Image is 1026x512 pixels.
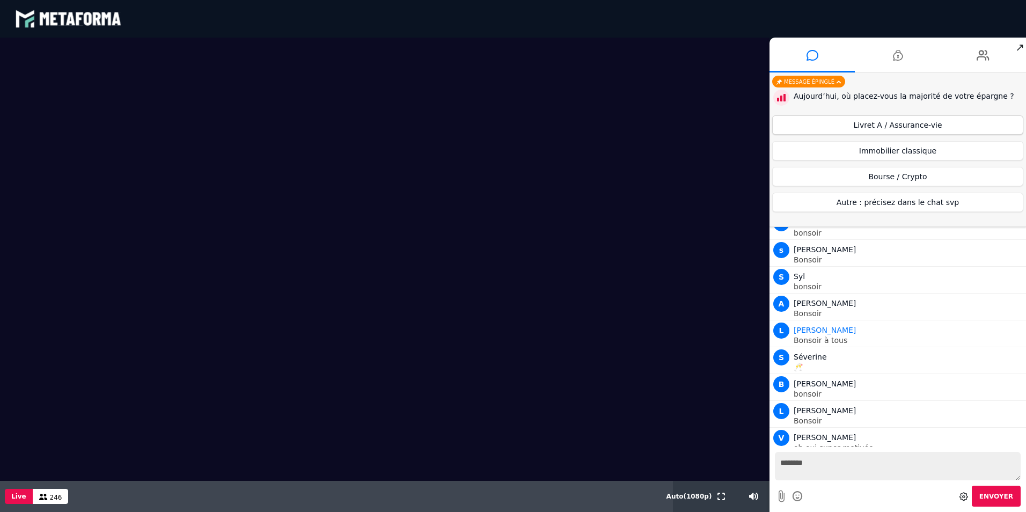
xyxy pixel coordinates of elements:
[794,326,856,334] span: Animateur
[794,417,1023,425] p: Bonsoir
[772,167,1023,186] button: Bourse / Crypto
[979,493,1013,500] span: Envoyer
[772,76,845,87] div: Message épinglé
[794,363,1023,371] p: 🥂
[794,337,1023,344] p: Bonsoir à tous
[773,296,789,312] span: A
[794,256,1023,264] p: Bonsoir
[50,494,62,501] span: 246
[5,489,33,504] button: Live
[794,353,827,361] span: Séverine
[794,390,1023,398] p: bonsoir
[1014,38,1026,57] span: ↗
[794,379,856,388] span: [PERSON_NAME]
[773,376,789,392] span: B
[794,433,856,442] span: [PERSON_NAME]
[794,299,856,308] span: [PERSON_NAME]
[664,481,714,512] button: Auto(1080p)
[794,229,1023,237] p: bonsoir
[773,430,789,446] span: V
[794,272,805,281] span: Syl
[794,283,1023,290] p: bonsoir
[773,242,789,258] span: s
[773,323,789,339] span: L
[794,310,1023,317] p: Bonsoir
[666,493,712,500] span: Auto ( 1080 p)
[773,403,789,419] span: L
[794,91,1023,102] div: Aujourd’hui, où placez-vous la majorité de votre épargne ?
[773,269,789,285] span: S
[772,141,1023,160] button: Immobilier classique
[773,349,789,365] span: S
[772,193,1023,212] button: Autre : précisez dans le chat svp
[794,245,856,254] span: [PERSON_NAME]
[794,444,1023,451] p: oh oui super motivée
[972,486,1021,507] button: Envoyer
[794,406,856,415] span: [PERSON_NAME]
[772,115,1023,135] button: Livret A / Assurance-vie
